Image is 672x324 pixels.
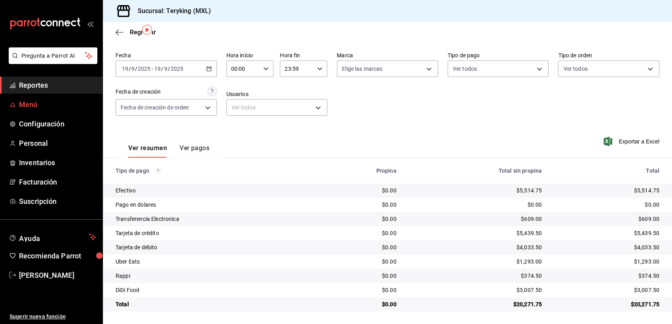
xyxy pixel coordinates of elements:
[116,215,311,223] div: Transferencia Electronica
[142,25,152,35] img: Tooltip marker
[409,168,542,174] div: Total sin propina
[116,186,311,194] div: Efectivo
[409,258,542,266] div: $1,293.00
[156,168,161,173] svg: Los pagos realizados con Pay y otras terminales son montos brutos.
[554,272,659,280] div: $374.50
[19,157,96,168] span: Inventarios
[337,53,438,58] label: Marca
[324,229,397,237] div: $0.00
[116,243,311,251] div: Tarjeta de débito
[129,66,131,72] span: /
[324,286,397,294] div: $0.00
[121,104,189,111] span: Fecha de creación de orden
[19,270,96,281] span: [PERSON_NAME]
[409,229,542,237] div: $5,439.50
[226,91,328,97] label: Usuarios
[554,168,659,174] div: Total
[116,286,311,294] div: DiDi Food
[6,57,97,66] a: Pregunta a Parrot AI
[324,300,397,308] div: $0.00
[128,144,209,158] div: navigation tabs
[116,229,311,237] div: Tarjeta de crédito
[19,80,96,90] span: Reportes
[19,251,96,261] span: Recomienda Parrot
[324,258,397,266] div: $0.00
[116,258,311,266] div: Uber Eats
[121,66,129,72] input: --
[563,65,587,73] span: Ver todos
[448,53,549,58] label: Tipo de pago
[554,243,659,251] div: $4,033.50
[19,99,96,110] span: Menú
[128,144,167,158] button: Ver resumen
[135,66,137,72] span: /
[170,66,184,72] input: ----
[164,66,168,72] input: --
[21,52,85,60] span: Pregunta a Parrot AI
[554,258,659,266] div: $1,293.00
[324,186,397,194] div: $0.00
[324,168,397,174] div: Propina
[161,66,163,72] span: /
[19,177,96,187] span: Facturación
[409,243,542,251] div: $4,033.50
[87,21,93,27] button: open_drawer_menu
[324,243,397,251] div: $0.00
[605,137,659,146] button: Exportar a Excel
[130,28,156,36] span: Regresar
[116,28,156,36] button: Regresar
[554,229,659,237] div: $5,439.50
[9,313,96,321] span: Sugerir nueva función
[180,144,209,158] button: Ver pagos
[558,53,659,58] label: Tipo de orden
[116,272,311,280] div: Rappi
[324,272,397,280] div: $0.00
[409,300,542,308] div: $20,271.75
[116,201,311,209] div: Pago en dolares
[409,186,542,194] div: $5,514.75
[409,272,542,280] div: $374.50
[324,215,397,223] div: $0.00
[116,53,217,58] label: Fecha
[554,286,659,294] div: $3,007.50
[409,215,542,223] div: $609.00
[409,201,542,209] div: $0.00
[554,300,659,308] div: $20,271.75
[168,66,170,72] span: /
[342,65,382,73] span: Elige las marcas
[137,66,151,72] input: ----
[324,201,397,209] div: $0.00
[9,47,97,64] button: Pregunta a Parrot AI
[554,201,659,209] div: $0.00
[226,53,274,58] label: Hora inicio
[19,196,96,207] span: Suscripción
[554,215,659,223] div: $609.00
[453,65,477,73] span: Ver todos
[554,186,659,194] div: $5,514.75
[226,99,328,116] div: Ver todos
[409,286,542,294] div: $3,007.50
[19,119,96,129] span: Configuración
[116,88,161,96] div: Fecha de creación
[19,232,86,242] span: Ayuda
[116,168,311,174] div: Tipo de pago
[131,6,211,16] h3: Sucursal: Teryking (MXL)
[131,66,135,72] input: --
[154,66,161,72] input: --
[19,138,96,149] span: Personal
[116,300,311,308] div: Total
[280,53,327,58] label: Hora fin
[152,66,153,72] span: -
